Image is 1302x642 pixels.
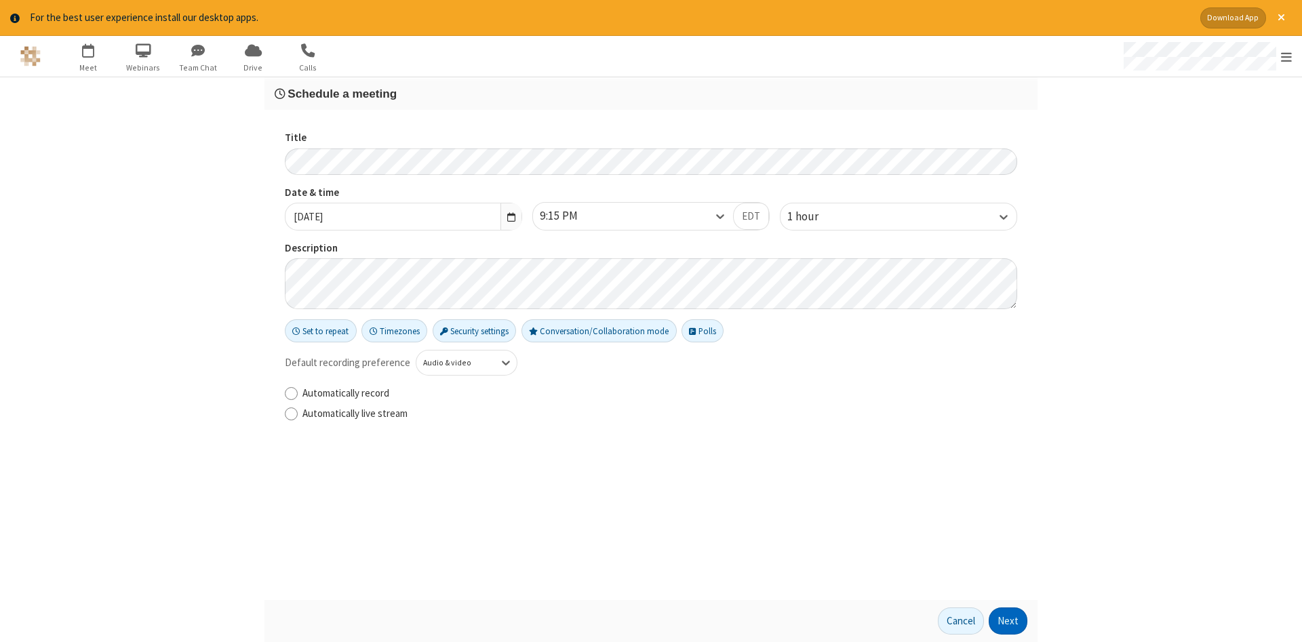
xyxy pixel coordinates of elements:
div: Audio & video [423,357,488,369]
button: Conversation/Collaboration mode [521,319,677,342]
div: 9:15 PM [540,207,601,225]
label: Title [285,130,1017,146]
label: Automatically live stream [302,406,1017,422]
span: Drive [228,62,279,74]
button: EDT [733,203,769,230]
span: Webinars [118,62,169,74]
button: Download App [1200,7,1266,28]
button: Polls [682,319,724,342]
button: Timezones [361,319,427,342]
button: Logo [5,36,56,77]
label: Automatically record [302,386,1017,401]
div: For the best user experience install our desktop apps. [30,10,1190,26]
button: Close alert [1271,7,1292,28]
span: Team Chat [173,62,224,74]
img: QA Selenium DO NOT DELETE OR CHANGE [20,46,41,66]
button: Cancel [938,607,984,635]
label: Date & time [285,185,522,201]
label: Description [285,241,1017,256]
button: Set to repeat [285,319,357,342]
span: Calls [283,62,334,74]
span: Meet [63,62,114,74]
button: Security settings [433,319,517,342]
button: Next [989,607,1027,635]
span: Default recording preference [285,355,410,371]
div: 1 hour [787,208,842,226]
span: Schedule a meeting [288,87,397,100]
div: Open menu [1111,36,1302,77]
